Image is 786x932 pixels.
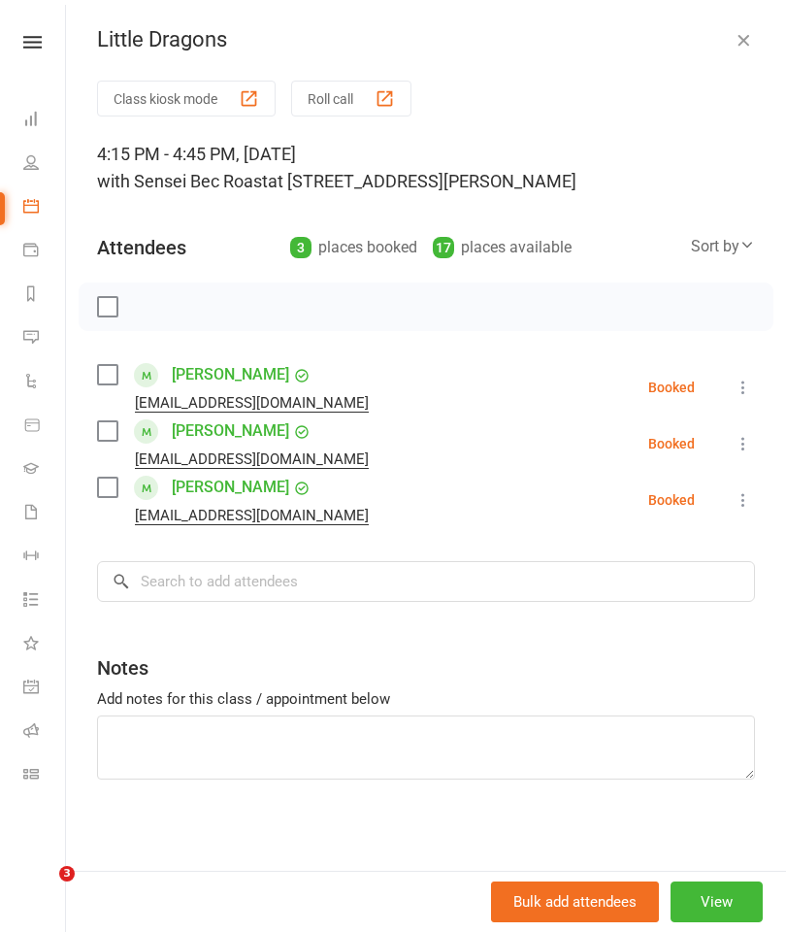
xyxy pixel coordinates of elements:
[268,171,576,191] span: at [STREET_ADDRESS][PERSON_NAME]
[491,882,659,922] button: Bulk add attendees
[97,654,148,682] div: Notes
[23,711,67,754] a: Roll call kiosk mode
[23,405,67,449] a: Product Sales
[66,27,786,52] div: Little Dragons
[23,143,67,186] a: People
[23,186,67,230] a: Calendar
[23,274,67,317] a: Reports
[291,81,411,116] button: Roll call
[433,237,454,258] div: 17
[648,381,695,394] div: Booked
[691,234,755,259] div: Sort by
[290,234,417,261] div: places booked
[433,234,572,261] div: places available
[172,416,289,447] a: [PERSON_NAME]
[23,623,67,667] a: What's New
[671,882,763,922] button: View
[97,141,755,195] div: 4:15 PM - 4:45 PM, [DATE]
[23,667,67,711] a: General attendance kiosk mode
[648,437,695,450] div: Booked
[172,359,289,390] a: [PERSON_NAME]
[23,230,67,274] a: Payments
[59,866,75,882] span: 3
[648,493,695,507] div: Booked
[97,687,755,711] div: Add notes for this class / appointment below
[172,472,289,503] a: [PERSON_NAME]
[97,234,186,261] div: Attendees
[97,171,268,191] span: with Sensei Bec Roast
[97,81,276,116] button: Class kiosk mode
[97,561,755,602] input: Search to add attendees
[23,99,67,143] a: Dashboard
[23,754,67,798] a: Class kiosk mode
[19,866,66,913] iframe: Intercom live chat
[290,237,311,258] div: 3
